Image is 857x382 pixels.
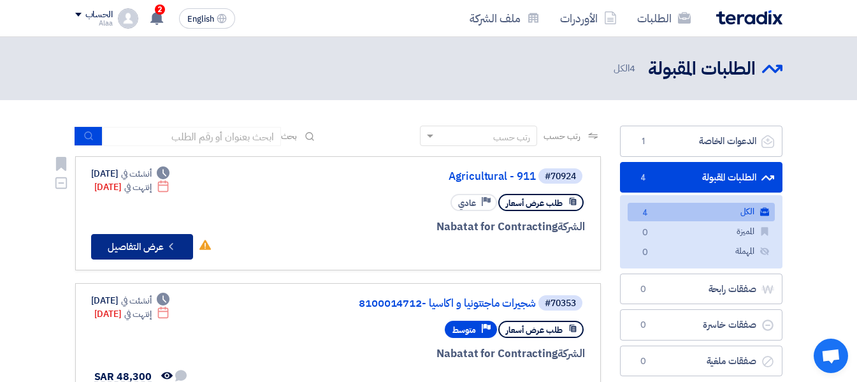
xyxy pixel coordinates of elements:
[628,223,775,241] a: المميزة
[124,180,152,194] span: إنتهت في
[638,207,653,220] span: 4
[179,8,235,29] button: English
[638,226,653,240] span: 0
[545,299,576,308] div: #70353
[620,346,782,377] a: صفقات ملغية0
[506,197,563,209] span: طلب عرض أسعار
[506,324,563,336] span: طلب عرض أسعار
[636,319,651,332] span: 0
[716,10,782,25] img: Teradix logo
[121,167,152,180] span: أنشئت في
[459,3,550,33] a: ملف الشركة
[636,355,651,368] span: 0
[278,346,585,362] div: Nabatat for Contracting
[91,294,170,307] div: [DATE]
[75,20,113,27] div: Alaa
[620,274,782,305] a: صفقات رابحة0
[545,172,576,181] div: #70924
[91,167,170,180] div: [DATE]
[636,172,651,184] span: 4
[814,339,848,373] a: دردشة مفتوحة
[103,127,281,146] input: ابحث بعنوان أو رقم الطلب
[91,234,193,260] button: عرض التفاصيل
[628,242,775,261] a: المهملة
[278,219,585,235] div: Nabatat for Contracting
[281,129,298,143] span: بحث
[544,129,580,143] span: رتب حسب
[187,15,214,24] span: English
[452,324,476,336] span: متوسط
[636,283,651,296] span: 0
[458,197,476,209] span: عادي
[620,126,782,157] a: الدعوات الخاصة1
[124,307,152,321] span: إنتهت في
[614,61,638,76] span: الكل
[620,162,782,193] a: الطلبات المقبولة4
[281,298,536,309] a: شجيرات ماجنتونيا و اكاسيا -8100014712
[94,307,170,321] div: [DATE]
[550,3,627,33] a: الأوردرات
[281,171,536,182] a: Agricultural - 911
[94,180,170,194] div: [DATE]
[638,246,653,260] span: 0
[85,10,113,20] div: الحساب
[630,61,635,75] span: 4
[627,3,701,33] a: الطلبات
[628,203,775,221] a: الكل
[620,309,782,341] a: صفقات خاسرة0
[121,294,152,307] span: أنشئت في
[558,346,585,362] span: الشركة
[636,135,651,148] span: 1
[558,219,585,235] span: الشركة
[155,4,165,15] span: 2
[493,131,530,144] div: رتب حسب
[118,8,138,29] img: profile_test.png
[648,57,756,82] h2: الطلبات المقبولة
